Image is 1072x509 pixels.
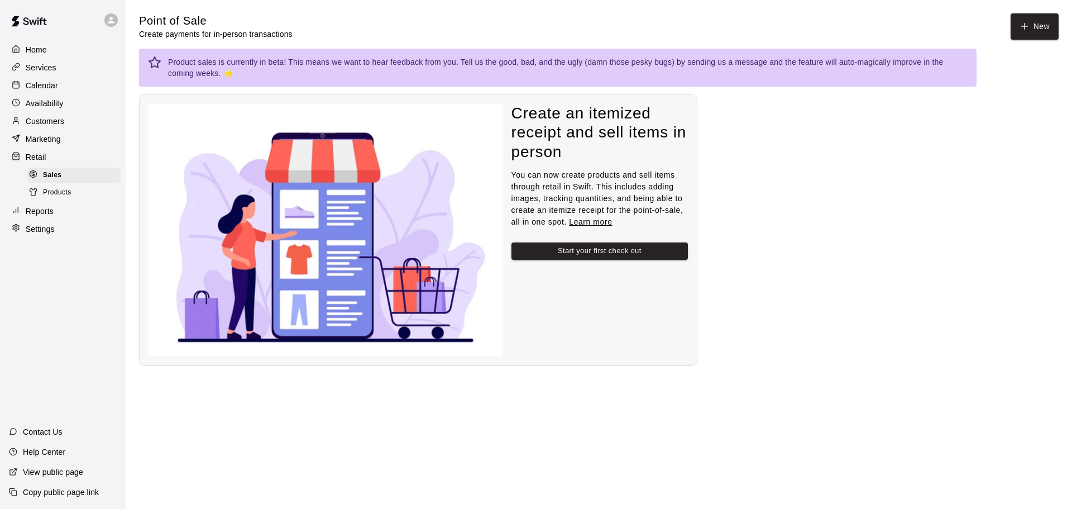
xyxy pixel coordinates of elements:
p: View public page [23,467,83,478]
a: sending us a message [687,58,767,66]
div: Sales [27,168,121,183]
a: Availability [9,95,117,112]
p: Reports [26,206,54,217]
p: Contact Us [23,426,63,437]
button: New [1011,13,1059,40]
p: Copy public page link [23,487,99,498]
a: Customers [9,113,117,130]
h5: Point of Sale [139,13,293,28]
a: Products [27,184,126,201]
p: Availability [26,98,64,109]
a: Sales [27,167,126,184]
p: Settings [26,223,55,235]
div: Product sales is currently in beta! This means we want to hear feedback from you. Tell us the goo... [168,52,968,83]
p: Customers [26,116,64,127]
img: Nothing to see here [149,104,502,356]
a: Learn more [569,217,612,226]
span: You can now create products and sell items through retail in Swift. This includes adding images, ... [511,170,683,226]
p: Create payments for in-person transactions [139,28,293,40]
h4: Create an itemized receipt and sell items in person [511,104,688,162]
p: Marketing [26,134,61,145]
div: Products [27,185,121,201]
p: Help Center [23,446,65,458]
button: Start your first check out [511,242,688,260]
p: Calendar [26,80,58,91]
p: Home [26,44,47,55]
a: Home [9,41,117,58]
a: Calendar [9,77,117,94]
span: Sales [43,170,61,181]
a: Settings [9,221,117,237]
a: Reports [9,203,117,220]
a: Services [9,59,117,76]
a: Marketing [9,131,117,148]
p: Retail [26,151,46,163]
span: Products [43,187,71,198]
p: Services [26,62,56,73]
a: Retail [9,149,117,165]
